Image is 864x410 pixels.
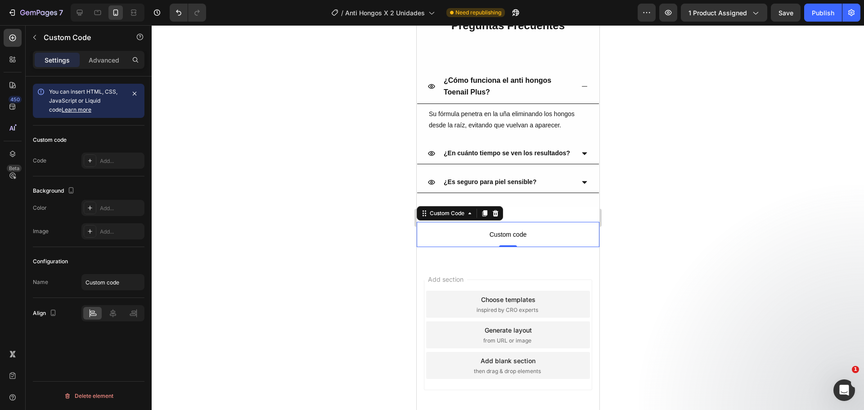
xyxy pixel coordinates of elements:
strong: ¿En cuánto tiempo se ven los resultados? [27,124,153,131]
div: Beta [7,165,22,172]
div: Color [33,204,47,212]
div: Background [33,185,76,197]
span: from URL or image [67,311,115,320]
a: Learn more [62,106,91,113]
p: Advanced [89,55,119,65]
span: 1 product assigned [688,8,747,18]
strong: ¿Cómo funciona el anti hongos Toenail Plus? [27,51,135,71]
div: Add... [100,157,142,165]
div: Align [33,307,58,320]
div: Add blank section [64,331,119,340]
span: then drag & drop elements [57,342,124,350]
iframe: Design area [417,25,599,410]
div: Generate layout [68,300,115,310]
div: Publish [812,8,834,18]
button: Publish [804,4,842,22]
button: Save [771,4,801,22]
div: Add... [100,204,142,212]
p: Custom Code [44,32,120,43]
span: / [341,8,343,18]
p: Su fórmula penetra en la uña eliminando los hongos desde la raíz, evitando que vuelvan a aparecer. [12,83,171,106]
button: 7 [4,4,67,22]
div: Add... [100,228,142,236]
span: Anti Hongos X 2 Unidades [345,8,425,18]
span: Add section [8,249,50,259]
div: Name [33,278,48,286]
span: inspired by CRO experts [60,281,121,289]
button: Delete element [33,389,144,403]
div: Code [33,157,46,165]
iframe: Intercom live chat [833,379,855,401]
div: Image [33,227,49,235]
div: 450 [9,96,22,103]
button: 1 product assigned [681,4,767,22]
strong: ¿Es seguro para piel sensible? [27,153,120,160]
span: Save [778,9,793,17]
p: Settings [45,55,70,65]
span: You can insert HTML, CSS, JavaScript or Liquid code [49,88,117,113]
div: Custom code [33,136,67,144]
div: Custom Code [11,184,49,192]
div: Configuration [33,257,68,266]
div: Undo/Redo [170,4,206,22]
span: Need republishing [455,9,501,17]
div: Delete element [64,391,113,401]
p: 7 [59,7,63,18]
div: Choose templates [64,270,119,279]
span: 1 [852,366,859,373]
